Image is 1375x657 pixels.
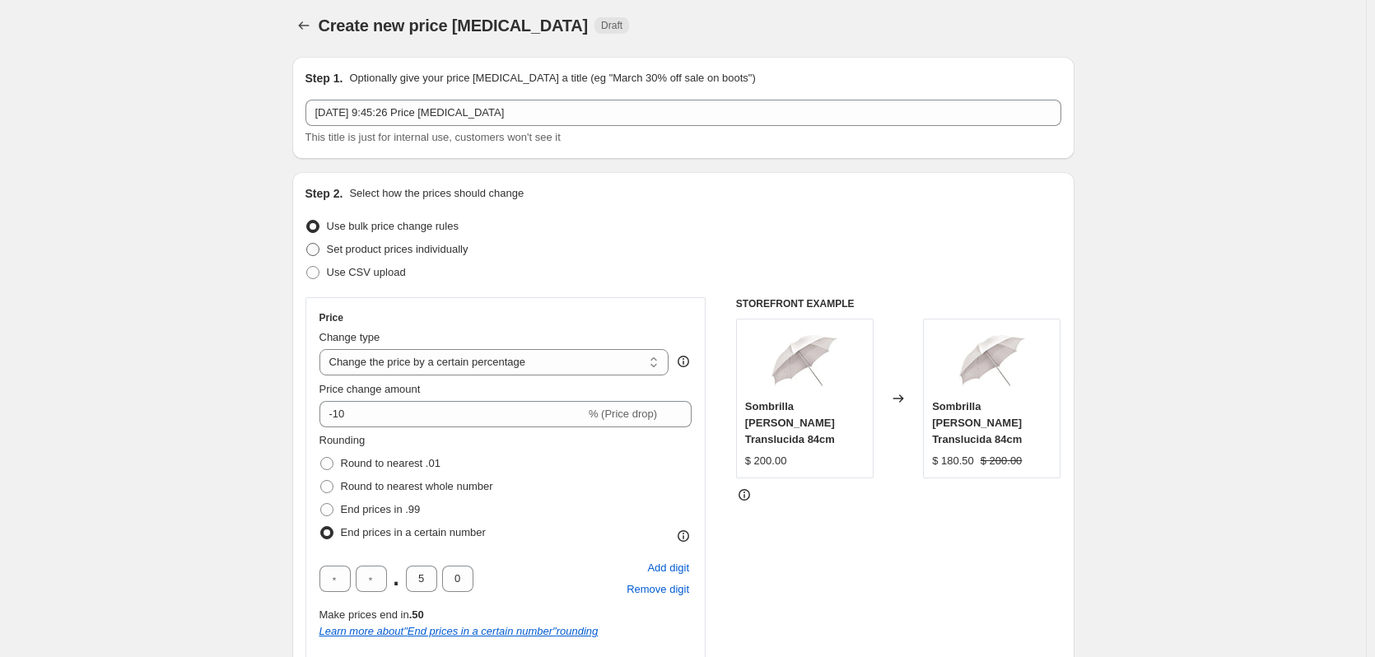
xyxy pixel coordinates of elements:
input: ﹡ [442,566,473,592]
span: This title is just for internal use, customers won't see it [305,131,561,143]
input: ﹡ [319,566,351,592]
span: % (Price drop) [589,408,657,420]
button: Remove placeholder [624,579,692,600]
span: Use CSV upload [327,266,406,278]
h3: Price [319,311,343,324]
p: Select how the prices should change [349,185,524,202]
span: End prices in .99 [341,503,421,515]
input: 30% off holiday sale [305,100,1061,126]
span: Create new price [MEDICAL_DATA] [319,16,589,35]
input: ﹡ [406,566,437,592]
span: Change type [319,331,380,343]
span: Draft [601,19,622,32]
span: Make prices end in [319,608,424,621]
i: Learn more about " End prices in a certain number " rounding [319,625,599,637]
span: . [392,566,401,592]
img: sombrillablanca_80x.jpg [771,328,837,394]
span: Add digit [647,560,689,576]
a: Learn more about"End prices in a certain number"rounding [319,625,599,637]
div: $ 180.50 [932,453,974,469]
span: Round to nearest whole number [341,480,493,492]
span: Set product prices individually [327,243,468,255]
span: Sombrilla [PERSON_NAME] Translucida 84cm [932,400,1022,445]
span: Use bulk price change rules [327,220,459,232]
h2: Step 2. [305,185,343,202]
span: Price change amount [319,383,421,395]
strike: $ 200.00 [981,453,1023,469]
img: sombrillablanca_80x.jpg [959,328,1025,394]
span: Sombrilla [PERSON_NAME] Translucida 84cm [745,400,835,445]
h2: Step 1. [305,70,343,86]
span: Remove digit [627,581,689,598]
b: .50 [409,608,424,621]
input: ﹡ [356,566,387,592]
span: Round to nearest .01 [341,457,440,469]
button: Price change jobs [292,14,315,37]
h6: STOREFRONT EXAMPLE [736,297,1061,310]
span: End prices in a certain number [341,526,486,538]
p: Optionally give your price [MEDICAL_DATA] a title (eg "March 30% off sale on boots") [349,70,755,86]
input: -15 [319,401,585,427]
div: help [675,353,692,370]
button: Add placeholder [645,557,692,579]
span: Rounding [319,434,366,446]
div: $ 200.00 [745,453,787,469]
